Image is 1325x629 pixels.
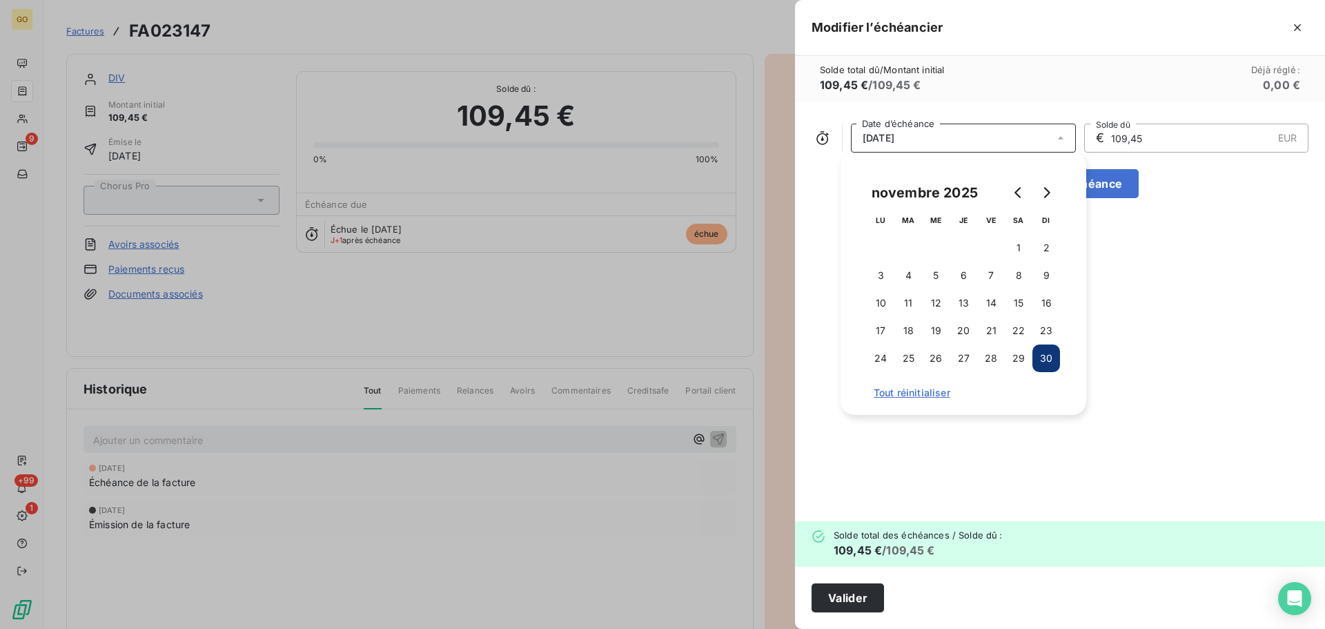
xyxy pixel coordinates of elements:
[1278,582,1311,615] div: Open Intercom Messenger
[894,206,922,234] th: mardi
[812,18,943,37] h5: Modifier l’échéancier
[922,206,950,234] th: mercredi
[834,543,882,557] span: 109,45 €
[1032,206,1060,234] th: dimanche
[1263,77,1300,93] h6: 0,00 €
[1005,206,1032,234] th: samedi
[1005,234,1032,262] button: 1
[1005,345,1032,372] button: 29
[820,77,945,93] h6: / 109,45 €
[1005,289,1032,317] button: 15
[894,345,922,372] button: 25
[950,289,977,317] button: 13
[820,78,868,92] span: 109,45 €
[950,345,977,372] button: 27
[867,345,894,372] button: 24
[867,317,894,345] button: 17
[867,182,983,204] div: novembre 2025
[922,345,950,372] button: 26
[1251,64,1300,75] span: Déjà réglé :
[1005,179,1032,206] button: Go to previous month
[894,289,922,317] button: 11
[1032,262,1060,289] button: 9
[977,206,1005,234] th: vendredi
[922,262,950,289] button: 5
[950,262,977,289] button: 6
[977,289,1005,317] button: 14
[922,317,950,345] button: 19
[922,289,950,317] button: 12
[950,317,977,345] button: 20
[977,262,1005,289] button: 7
[1005,262,1032,289] button: 8
[834,530,1002,541] span: Solde total des échéances / Solde dû :
[1032,345,1060,372] button: 30
[867,262,894,289] button: 3
[1032,289,1060,317] button: 16
[894,317,922,345] button: 18
[863,133,894,144] span: [DATE]
[977,345,1005,372] button: 28
[1005,317,1032,345] button: 22
[1032,317,1060,345] button: 23
[820,64,945,75] span: Solde total dû / Montant initial
[1032,179,1060,206] button: Go to next month
[867,206,894,234] th: lundi
[977,317,1005,345] button: 21
[894,262,922,289] button: 4
[950,206,977,234] th: jeudi
[1032,234,1060,262] button: 2
[874,387,1053,398] span: Tout réinitialiser
[867,289,894,317] button: 10
[812,583,884,612] button: Valider
[834,542,1002,559] h6: / 109,45 €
